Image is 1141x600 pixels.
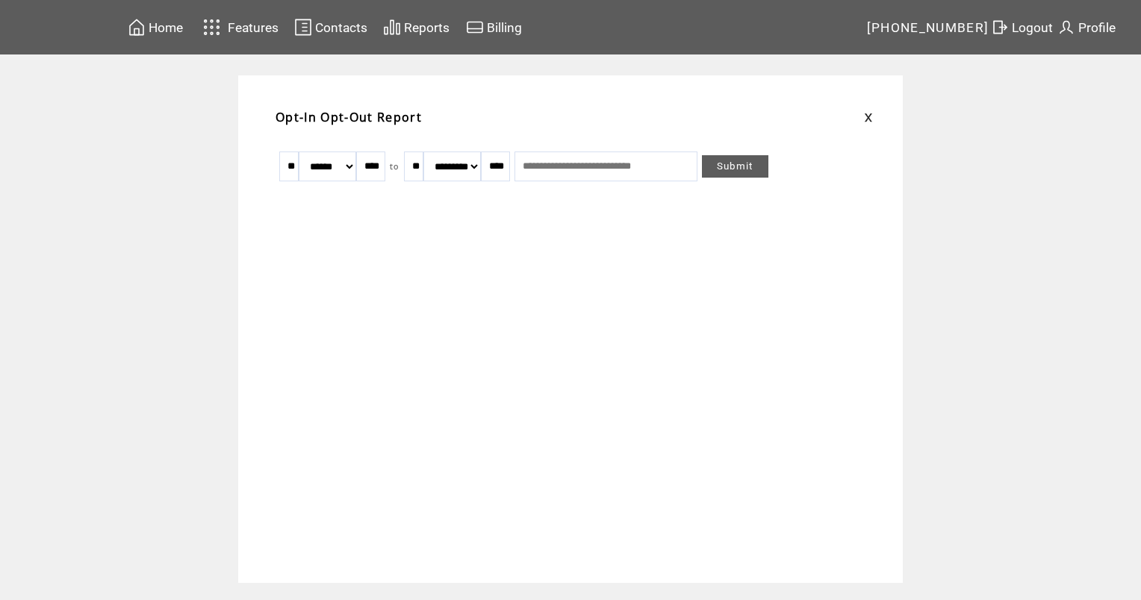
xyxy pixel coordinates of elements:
a: Profile [1055,16,1118,39]
span: Billing [487,20,522,35]
span: to [390,161,399,172]
img: chart.svg [383,18,401,37]
a: Billing [464,16,524,39]
span: Features [228,20,279,35]
a: Features [196,13,281,42]
span: Logout [1012,20,1053,35]
a: Logout [989,16,1055,39]
span: Opt-In Opt-Out Report [276,109,422,125]
img: contacts.svg [294,18,312,37]
a: Contacts [292,16,370,39]
img: home.svg [128,18,146,37]
span: Contacts [315,20,367,35]
a: Submit [702,155,768,178]
img: profile.svg [1057,18,1075,37]
span: Reports [404,20,450,35]
span: Profile [1078,20,1116,35]
img: features.svg [199,15,225,40]
span: Home [149,20,183,35]
img: creidtcard.svg [466,18,484,37]
span: [PHONE_NUMBER] [867,20,989,35]
a: Home [125,16,185,39]
a: Reports [381,16,452,39]
img: exit.svg [991,18,1009,37]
